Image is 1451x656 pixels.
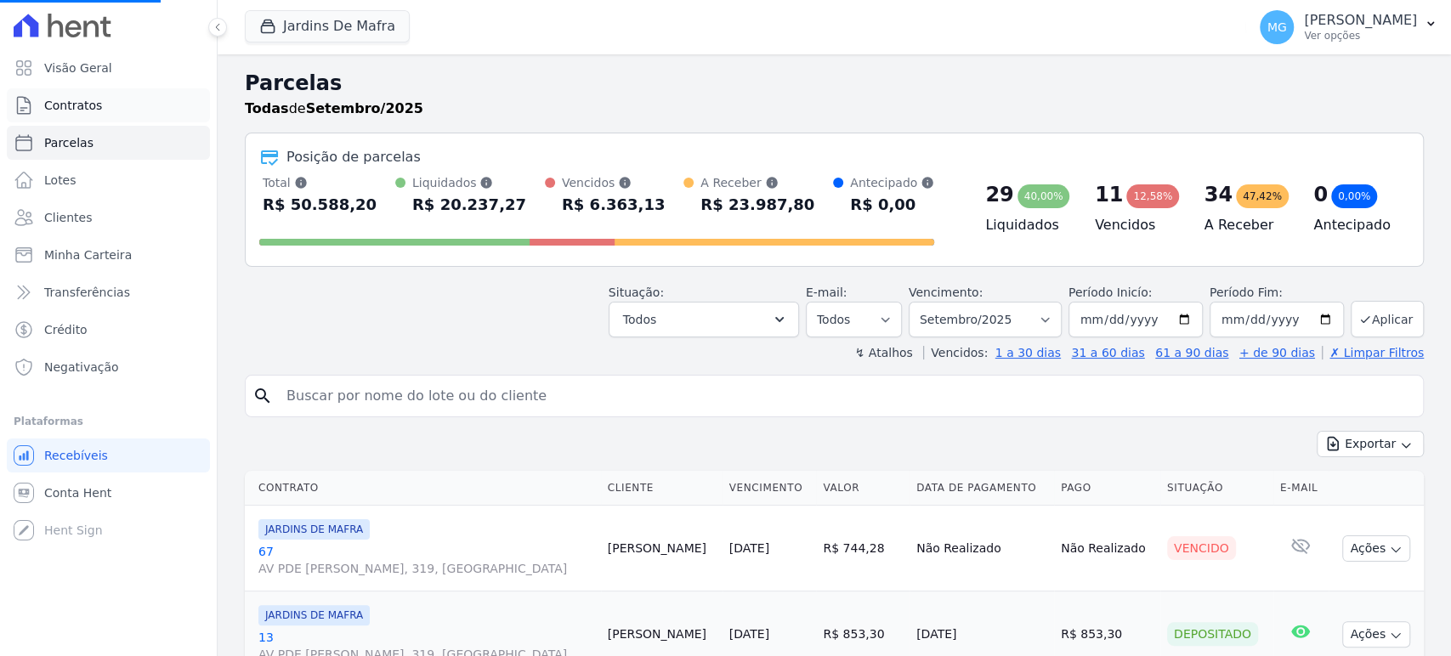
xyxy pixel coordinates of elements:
[245,471,601,506] th: Contrato
[816,506,910,591] td: R$ 744,28
[14,411,203,432] div: Plataformas
[1304,29,1417,42] p: Ver opções
[995,346,1061,359] a: 1 a 30 dias
[44,321,88,338] span: Crédito
[286,147,421,167] div: Posição de parcelas
[245,10,410,42] button: Jardins De Mafra
[44,209,92,226] span: Clientes
[7,51,210,85] a: Visão Geral
[729,627,769,641] a: [DATE]
[276,379,1416,413] input: Buscar por nome do lote ou do cliente
[806,286,847,299] label: E-mail:
[258,543,594,577] a: 67AV PDE [PERSON_NAME], 319, [GEOGRAPHIC_DATA]
[1210,284,1344,302] label: Período Fim:
[44,284,130,301] span: Transferências
[7,238,210,272] a: Minha Carteira
[7,275,210,309] a: Transferências
[7,88,210,122] a: Contratos
[1267,21,1287,33] span: MG
[412,191,526,218] div: R$ 20.237,27
[1204,215,1287,235] h4: A Receber
[1239,346,1315,359] a: + de 90 dias
[609,286,664,299] label: Situação:
[562,174,665,191] div: Vencidos
[1342,535,1410,562] button: Ações
[623,309,656,330] span: Todos
[245,68,1424,99] h2: Parcelas
[44,246,132,263] span: Minha Carteira
[1351,301,1424,337] button: Aplicar
[7,476,210,510] a: Conta Hent
[44,59,112,76] span: Visão Geral
[1167,622,1258,646] div: Depositado
[1155,346,1228,359] a: 61 a 90 dias
[44,359,119,376] span: Negativação
[700,191,814,218] div: R$ 23.987,80
[44,172,77,189] span: Lotes
[1273,471,1329,506] th: E-mail
[601,471,723,506] th: Cliente
[1304,12,1417,29] p: [PERSON_NAME]
[7,438,210,472] a: Recebíveis
[7,163,210,197] a: Lotes
[1167,536,1236,560] div: Vencido
[263,191,377,218] div: R$ 50.588,20
[700,174,814,191] div: A Receber
[1095,181,1123,208] div: 11
[1331,184,1377,208] div: 0,00%
[258,605,370,625] span: JARDINS DE MAFRA
[7,350,210,384] a: Negativação
[306,100,423,116] strong: Setembro/2025
[258,560,594,577] span: AV PDE [PERSON_NAME], 319, [GEOGRAPHIC_DATA]
[1054,471,1160,506] th: Pago
[850,174,934,191] div: Antecipado
[601,506,723,591] td: [PERSON_NAME]
[1322,346,1424,359] a: ✗ Limpar Filtros
[1068,286,1152,299] label: Período Inicío:
[7,201,210,235] a: Clientes
[1317,431,1424,457] button: Exportar
[909,286,983,299] label: Vencimento:
[816,471,910,506] th: Valor
[1204,181,1233,208] div: 34
[562,191,665,218] div: R$ 6.363,13
[252,386,273,406] i: search
[7,126,210,160] a: Parcelas
[44,447,108,464] span: Recebíveis
[245,99,423,119] p: de
[723,471,817,506] th: Vencimento
[245,100,289,116] strong: Todas
[1071,346,1144,359] a: 31 a 60 dias
[1246,3,1451,51] button: MG [PERSON_NAME] Ver opções
[1095,215,1177,235] h4: Vencidos
[923,346,988,359] label: Vencidos:
[1313,215,1396,235] h4: Antecipado
[258,519,370,540] span: JARDINS DE MAFRA
[910,471,1054,506] th: Data de Pagamento
[44,134,94,151] span: Parcelas
[1054,506,1160,591] td: Não Realizado
[609,302,799,337] button: Todos
[985,181,1013,208] div: 29
[850,191,934,218] div: R$ 0,00
[985,215,1068,235] h4: Liquidados
[1313,181,1328,208] div: 0
[44,97,102,114] span: Contratos
[1160,471,1273,506] th: Situação
[412,174,526,191] div: Liquidados
[854,346,912,359] label: ↯ Atalhos
[1236,184,1289,208] div: 47,42%
[7,313,210,347] a: Crédito
[729,541,769,555] a: [DATE]
[1017,184,1070,208] div: 40,00%
[263,174,377,191] div: Total
[1126,184,1179,208] div: 12,58%
[1342,621,1410,648] button: Ações
[910,506,1054,591] td: Não Realizado
[44,484,111,501] span: Conta Hent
